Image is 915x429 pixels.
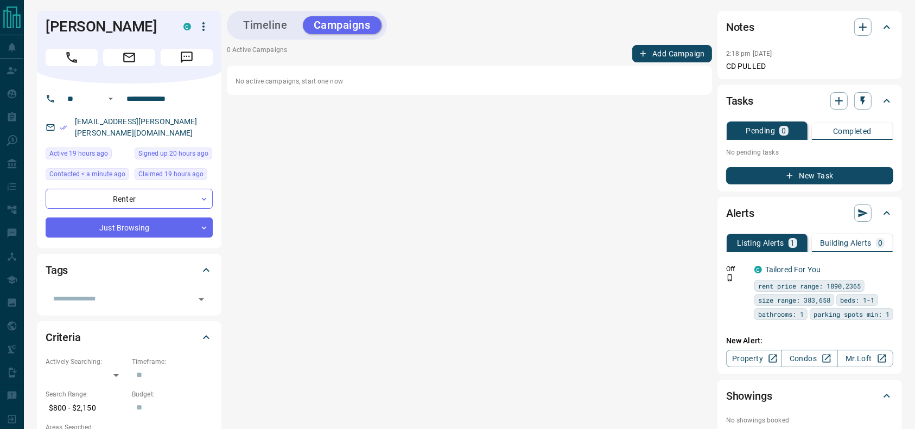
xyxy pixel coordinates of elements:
p: New Alert: [726,335,893,347]
p: Actively Searching: [46,357,126,367]
p: No showings booked [726,415,893,425]
div: Renter [46,189,213,209]
p: 0 [878,239,882,247]
button: Campaigns [303,16,382,34]
span: Call [46,49,98,66]
div: Notes [726,14,893,40]
h2: Notes [726,18,754,36]
div: condos.ca [754,266,762,273]
div: condos.ca [183,23,191,30]
div: Tasks [726,88,893,114]
p: No active campaigns, start one now [236,76,703,86]
p: 1 [791,239,795,247]
div: Tue Aug 19 2025 [46,168,129,183]
span: Message [161,49,213,66]
span: Email [103,49,155,66]
a: Mr.Loft [837,350,893,367]
p: Off [726,264,748,274]
div: Alerts [726,200,893,226]
p: $800 - $2,150 [46,399,126,417]
p: CD PULLED [726,61,893,72]
a: [EMAIL_ADDRESS][PERSON_NAME][PERSON_NAME][DOMAIN_NAME] [75,117,198,137]
p: 0 [781,127,786,135]
p: Timeframe: [132,357,213,367]
svg: Push Notification Only [726,274,734,281]
div: Criteria [46,324,213,350]
span: beds: 1-1 [840,294,874,305]
button: New Task [726,167,893,184]
p: Building Alerts [820,239,872,247]
p: Listing Alerts [737,239,784,247]
a: Property [726,350,782,367]
p: No pending tasks [726,144,893,161]
h1: [PERSON_NAME] [46,18,167,35]
p: 0 Active Campaigns [227,45,287,62]
span: Contacted < a minute ago [49,169,125,180]
button: Timeline [232,16,298,34]
div: Mon Aug 18 2025 [135,148,213,163]
span: Signed up 20 hours ago [138,148,208,159]
span: Active 19 hours ago [49,148,108,159]
div: Mon Aug 18 2025 [135,168,213,183]
h2: Criteria [46,329,81,346]
div: Showings [726,383,893,409]
span: rent price range: 1890,2365 [758,280,861,291]
span: size range: 383,658 [758,294,830,305]
h2: Showings [726,387,772,405]
h2: Alerts [726,204,754,222]
button: Open [104,92,117,105]
h2: Tags [46,261,68,279]
p: Budget: [132,389,213,399]
span: bathrooms: 1 [758,309,804,319]
span: parking spots min: 1 [814,309,889,319]
div: Tags [46,257,213,283]
a: Tailored For You [765,265,821,274]
h2: Tasks [726,92,753,110]
div: Mon Aug 18 2025 [46,148,129,163]
p: 2:18 pm [DATE] [726,50,772,57]
svg: Email Verified [60,124,67,131]
button: Add Campaign [632,45,712,62]
p: Search Range: [46,389,126,399]
p: Completed [833,127,872,135]
div: Just Browsing [46,217,213,238]
button: Open [194,292,209,307]
span: Claimed 19 hours ago [138,169,204,180]
a: Condos [781,350,837,367]
p: Pending [746,127,775,135]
